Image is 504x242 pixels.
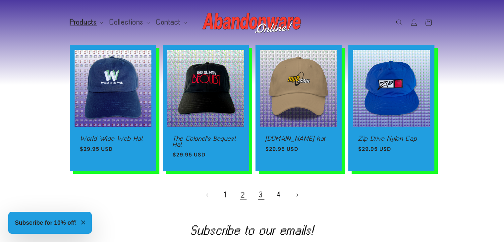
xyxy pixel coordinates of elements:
nav: Pagination [70,188,434,202]
span: Products [70,19,97,25]
a: [DOMAIN_NAME] hat [265,136,332,142]
a: Abandonware [200,7,304,38]
a: The Colonel's Bequest Hat [173,136,239,147]
summary: Collections [106,15,152,29]
a: Page 3 [254,188,268,202]
span: Collections [110,19,143,25]
a: Page 1 [218,188,233,202]
a: Page 2 [236,188,251,202]
span: Contact [156,19,181,25]
summary: Products [66,15,106,29]
a: Page 4 [272,188,286,202]
a: Zip Drive Nylon Cap [358,136,424,142]
summary: Contact [152,15,190,29]
img: Abandonware [202,9,302,36]
a: World Wide Web Hat [80,136,146,142]
h2: Subscribe to our emails! [30,225,474,235]
a: Next page [290,188,304,202]
a: Previous page [200,188,215,202]
summary: Search [392,15,407,30]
